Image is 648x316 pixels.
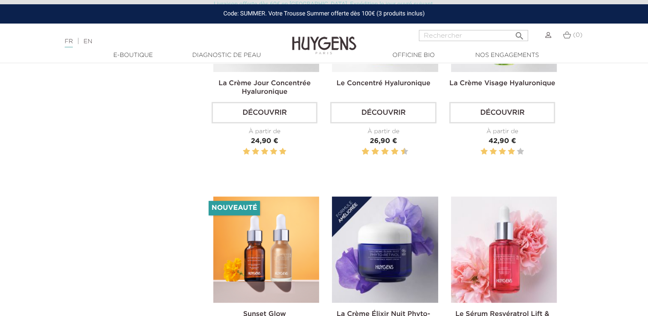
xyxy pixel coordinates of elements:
[517,146,524,157] label: 5
[402,146,406,157] label: 10
[84,39,92,45] a: EN
[213,197,319,302] img: Sunset glow- un teint éclatant
[360,146,361,157] label: 1
[451,197,557,302] img: Le Sérum Resvératrol Lift & Fermeté
[212,102,317,123] a: Découvrir
[243,146,250,157] label: 1
[481,146,487,157] label: 1
[252,146,259,157] label: 2
[251,138,278,145] span: 24,90 €
[363,146,367,157] label: 2
[184,51,269,60] a: Diagnostic de peau
[370,146,371,157] label: 3
[337,80,430,87] a: Le Concentré Hyaluronique
[60,36,263,47] div: |
[330,102,436,123] a: Découvrir
[332,197,438,302] img: La Crème Élixir Nuit Phyto-Rétinol
[573,32,582,38] span: (0)
[330,127,436,136] div: À partir de
[218,80,311,95] a: La Crème Jour Concentrée Hyaluronique
[514,28,525,39] i: 
[379,146,381,157] label: 5
[393,146,397,157] label: 8
[399,146,400,157] label: 9
[292,23,356,56] img: Huygens
[512,27,527,39] button: 
[209,201,260,215] li: Nouveauté
[261,146,268,157] label: 3
[508,146,515,157] label: 4
[65,39,73,48] a: FR
[371,51,457,60] a: Officine Bio
[383,146,387,157] label: 6
[270,146,277,157] label: 4
[489,138,516,145] span: 42,90 €
[449,127,555,136] div: À partir de
[90,51,176,60] a: E-Boutique
[449,102,555,123] a: Découvrir
[370,138,397,145] span: 26,90 €
[373,146,377,157] label: 4
[490,146,496,157] label: 2
[464,51,550,60] a: Nos engagements
[212,127,317,136] div: À partir de
[499,146,506,157] label: 3
[389,146,391,157] label: 7
[279,146,286,157] label: 5
[449,80,555,87] a: La Crème Visage Hyaluronique
[419,30,528,41] input: Rechercher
